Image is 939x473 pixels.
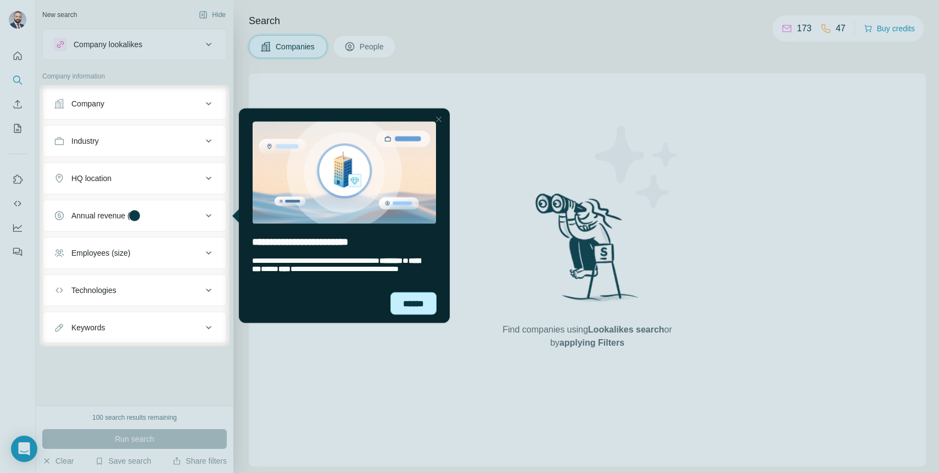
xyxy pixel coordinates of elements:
[71,98,104,109] div: Company
[71,173,111,184] div: HQ location
[43,128,226,154] button: Industry
[71,136,99,147] div: Industry
[43,314,226,341] button: Keywords
[43,240,226,266] button: Employees (size)
[43,91,226,117] button: Company
[71,322,105,333] div: Keywords
[43,277,226,303] button: Technologies
[71,210,137,221] div: Annual revenue ($)
[43,165,226,192] button: HQ location
[43,202,226,229] button: Annual revenue ($)
[71,247,130,258] div: Employees (size)
[230,106,452,325] iframe: Tooltip
[71,285,116,296] div: Technologies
